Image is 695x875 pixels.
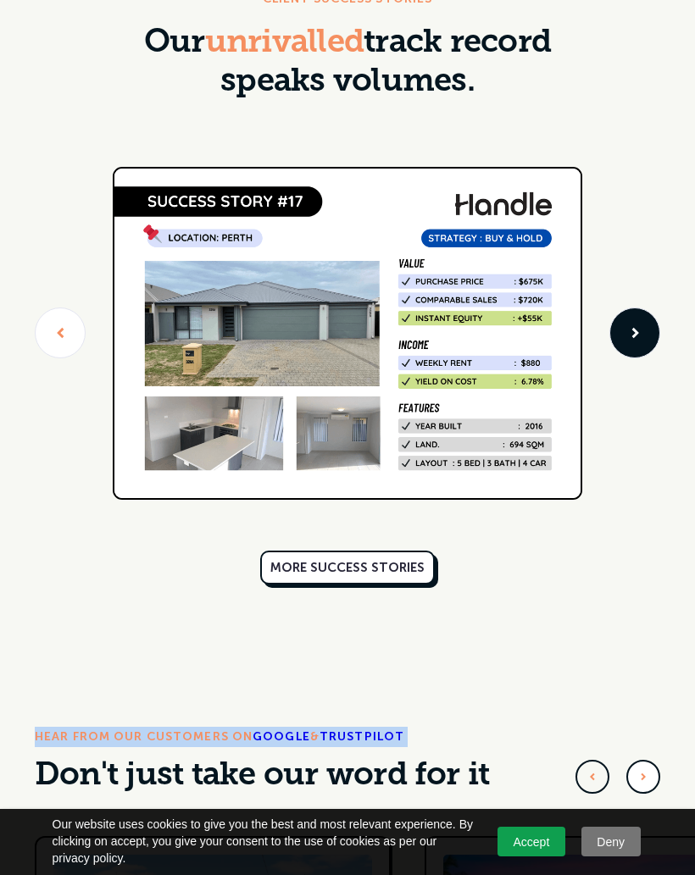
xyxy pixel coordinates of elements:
[253,729,310,744] a: GOOGLE
[35,307,86,358] div: previous slide
[320,729,404,744] a: TRUSTPILOT
[35,757,660,796] h3: Don't just take our word for it
[93,25,602,102] h3: Our track record speaks volumes.
[35,727,660,747] div: HEAR FROM OUR CUSTOMERS ON &
[609,307,660,358] div: next slide
[581,827,641,856] a: Deny
[35,150,660,517] div: carousel
[53,816,475,867] span: Our website uses cookies to give you the best and most relevant experience. By clicking on accept...
[270,559,425,576] div: MORE SUCCESS STORIES
[205,27,364,60] span: unrivalled
[96,150,599,517] div: 1 of 4
[575,760,609,794] div: previous slide
[260,551,435,584] a: MORE SUCCESS STORIES
[626,760,660,794] div: next slide
[498,827,565,856] a: Accept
